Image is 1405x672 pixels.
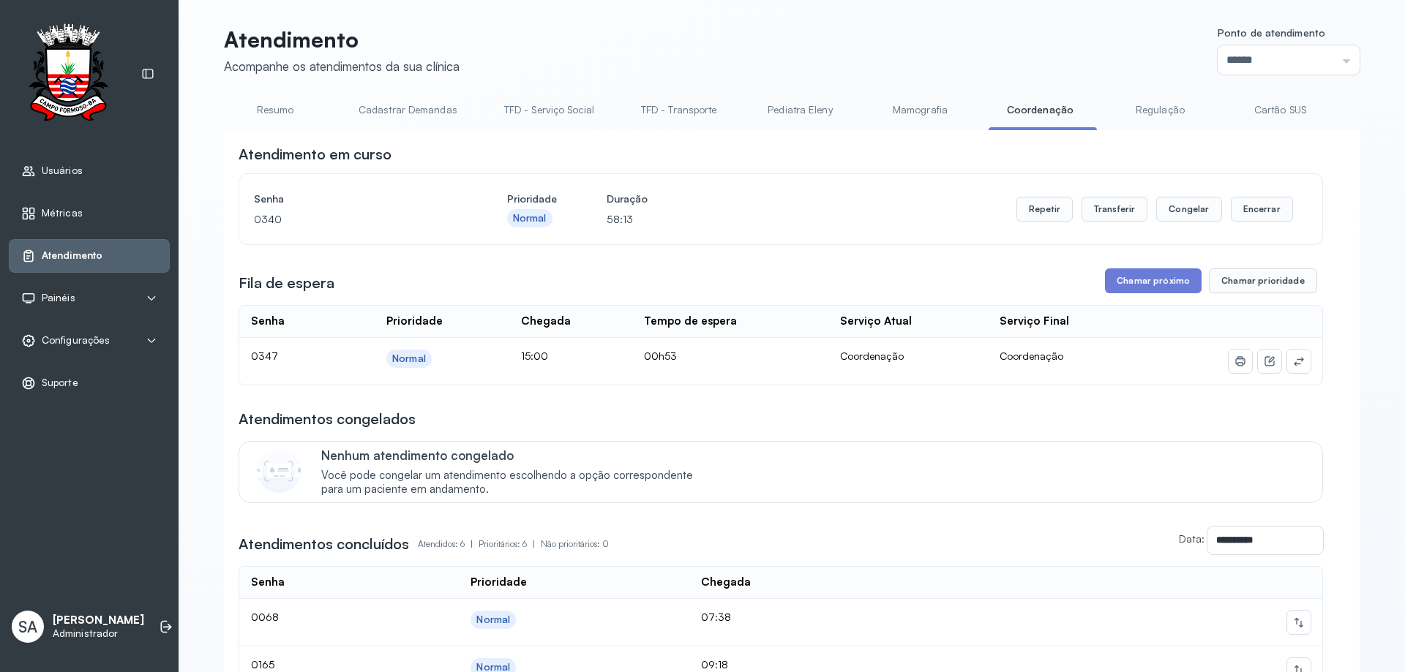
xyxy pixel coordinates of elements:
[251,350,278,362] span: 0347
[701,611,731,623] span: 07:38
[1218,26,1325,39] span: Ponto de atendimento
[1229,98,1331,122] a: Cartão SUS
[254,189,457,209] h4: Senha
[607,209,648,230] p: 58:13
[507,189,557,209] h4: Prioridade
[626,98,732,122] a: TFD - Transporte
[1109,98,1211,122] a: Regulação
[15,23,121,125] img: Logotipo do estabelecimento
[1209,268,1317,293] button: Chamar prioridade
[21,164,157,178] a: Usuários
[644,314,737,328] div: Tempo de espera
[471,575,527,589] div: Prioridade
[701,575,751,589] div: Chegada
[386,314,443,328] div: Prioridade
[607,189,648,209] h4: Duração
[1179,532,1204,545] label: Data:
[42,165,83,177] span: Usuários
[521,350,548,362] span: 15:00
[1016,197,1073,222] button: Repetir
[490,98,609,122] a: TFD - Serviço Social
[392,352,426,365] div: Normal
[476,614,510,626] div: Normal
[521,314,571,328] div: Chegada
[257,449,301,493] img: Imagem de CalloutCard
[1105,268,1202,293] button: Chamar próximo
[251,575,285,589] div: Senha
[42,377,78,389] span: Suporte
[21,249,157,263] a: Atendimento
[251,658,274,671] span: 0165
[224,98,326,122] a: Resumo
[42,292,75,304] span: Painéis
[239,409,416,429] h3: Atendimentos congelados
[869,98,971,122] a: Mamografia
[239,273,334,293] h3: Fila de espera
[53,614,144,627] p: [PERSON_NAME]
[644,350,677,362] span: 00h53
[251,611,279,623] span: 0068
[239,534,409,554] h3: Atendimentos concluídos
[1000,314,1069,328] div: Serviço Final
[254,209,457,230] p: 0340
[321,448,708,463] p: Nenhum atendimento congelado
[344,98,472,122] a: Cadastrar Demandas
[989,98,1091,122] a: Coordenação
[21,206,157,221] a: Métricas
[479,534,541,554] p: Prioritários: 6
[840,314,912,328] div: Serviço Atual
[224,26,460,53] p: Atendimento
[533,538,535,549] span: |
[42,207,83,219] span: Métricas
[42,334,110,347] span: Configurações
[321,469,708,497] span: Você pode congelar um atendimento escolhendo a opção correspondente para um paciente em andamento.
[513,212,547,224] div: Normal
[840,350,977,363] div: Coordenação
[701,658,728,671] span: 09:18
[418,534,479,554] p: Atendidos: 6
[749,98,851,122] a: Pediatra Eleny
[239,144,391,165] h3: Atendimento em curso
[251,314,285,328] div: Senha
[224,58,460,74] div: Acompanhe os atendimentos da sua clínica
[1156,197,1221,222] button: Congelar
[1231,197,1293,222] button: Encerrar
[471,538,473,549] span: |
[53,627,144,640] p: Administrador
[1000,350,1063,362] span: Coordenação
[1082,197,1148,222] button: Transferir
[541,534,609,554] p: Não prioritários: 0
[42,249,102,262] span: Atendimento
